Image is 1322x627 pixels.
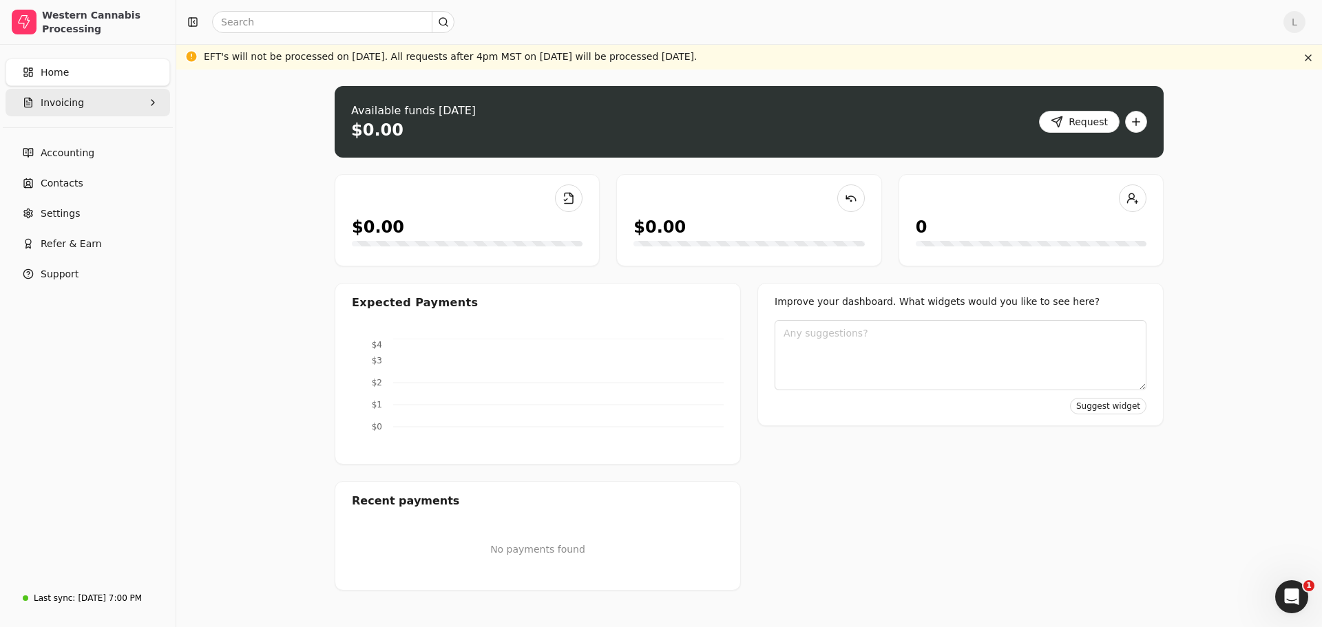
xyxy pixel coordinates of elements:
[41,176,83,191] span: Contacts
[41,206,80,221] span: Settings
[42,8,164,36] div: Western Cannabis Processing
[372,378,382,387] tspan: $2
[335,482,740,520] div: Recent payments
[351,103,476,119] div: Available funds [DATE]
[1303,580,1314,591] span: 1
[1283,11,1305,33] button: L
[351,119,403,141] div: $0.00
[6,586,170,610] a: Last sync:[DATE] 7:00 PM
[775,295,1146,309] div: Improve your dashboard. What widgets would you like to see here?
[41,65,69,80] span: Home
[204,50,697,64] div: EFT's will not be processed on [DATE]. All requests after 4pm MST on [DATE] will be processed [DA...
[6,139,170,167] a: Accounting
[352,295,478,311] div: Expected Payments
[6,200,170,227] a: Settings
[372,340,382,350] tspan: $4
[34,592,75,604] div: Last sync:
[41,96,84,110] span: Invoicing
[916,215,927,240] div: 0
[372,422,382,432] tspan: $0
[6,169,170,197] a: Contacts
[352,542,724,557] p: No payments found
[372,400,382,410] tspan: $1
[6,89,170,116] button: Invoicing
[6,59,170,86] a: Home
[212,11,454,33] input: Search
[1275,580,1308,613] iframe: Intercom live chat
[41,267,78,281] span: Support
[41,237,102,251] span: Refer & Earn
[1070,398,1146,414] button: Suggest widget
[78,592,142,604] div: [DATE] 7:00 PM
[372,356,382,365] tspan: $3
[41,146,94,160] span: Accounting
[6,230,170,257] button: Refer & Earn
[6,260,170,288] button: Support
[633,215,686,240] div: $0.00
[352,215,404,240] div: $0.00
[1039,111,1120,133] button: Request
